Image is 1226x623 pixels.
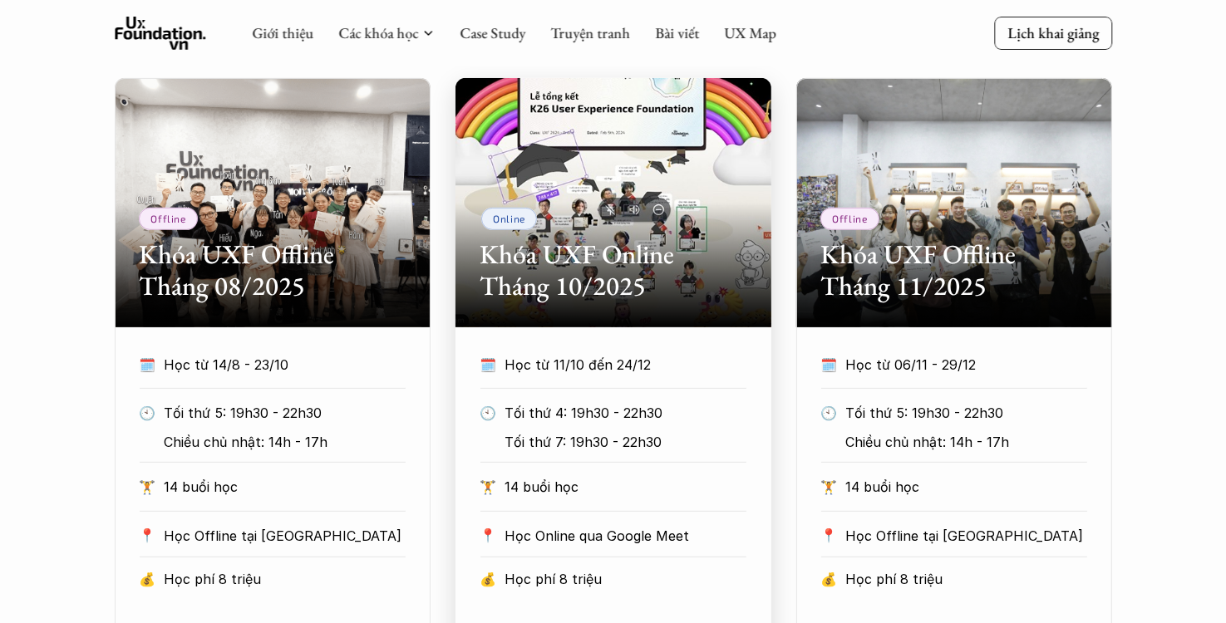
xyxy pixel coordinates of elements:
[821,400,838,425] p: 🕙
[165,400,396,425] p: Tối thứ 5: 19h30 - 22h30
[821,527,838,543] p: 📍
[480,567,497,591] p: 💰
[846,429,1078,454] p: Chiều chủ nhật: 14h - 17h
[821,352,838,377] p: 🗓️
[1007,23,1099,42] p: Lịch khai giảng
[338,23,418,42] a: Các khóa học
[252,23,313,42] a: Giới thiệu
[846,352,1087,377] p: Học từ 06/11 - 29/12
[480,352,497,377] p: 🗓️
[460,23,525,42] a: Case Study
[140,352,156,377] p: 🗓️
[821,567,838,591] p: 💰
[994,17,1112,49] a: Lịch khai giảng
[165,352,406,377] p: Học từ 14/8 - 23/10
[505,474,746,499] p: 14 buổi học
[505,429,737,454] p: Tối thứ 7: 19h30 - 22h30
[505,523,746,548] p: Học Online qua Google Meet
[505,400,737,425] p: Tối thứ 4: 19h30 - 22h30
[821,474,838,499] p: 🏋️
[846,474,1087,499] p: 14 buổi học
[480,238,746,302] h2: Khóa UXF Online Tháng 10/2025
[550,23,630,42] a: Truyện tranh
[140,400,156,425] p: 🕙
[140,567,156,591] p: 💰
[505,352,746,377] p: Học từ 11/10 đến 24/12
[846,567,1087,591] p: Học phí 8 triệu
[821,238,1087,302] h2: Khóa UXF Offline Tháng 11/2025
[140,474,156,499] p: 🏋️
[846,400,1078,425] p: Tối thứ 5: 19h30 - 22h30
[140,238,406,302] h2: Khóa UXF Offline Tháng 08/2025
[165,523,406,548] p: Học Offline tại [GEOGRAPHIC_DATA]
[655,23,699,42] a: Bài viết
[846,523,1087,548] p: Học Offline tại [GEOGRAPHIC_DATA]
[165,429,396,454] p: Chiều chủ nhật: 14h - 17h
[505,567,746,591] p: Học phí 8 triệu
[480,400,497,425] p: 🕙
[140,527,156,543] p: 📍
[480,527,497,543] p: 📍
[832,213,867,224] p: Offline
[165,567,406,591] p: Học phí 8 triệu
[493,213,525,224] p: Online
[165,474,406,499] p: 14 buổi học
[724,23,776,42] a: UX Map
[480,474,497,499] p: 🏋️
[150,213,185,224] p: Offline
